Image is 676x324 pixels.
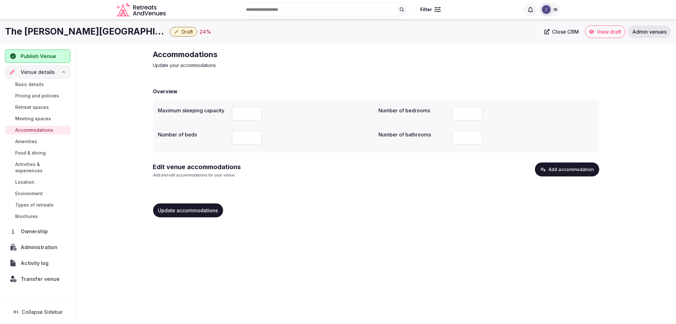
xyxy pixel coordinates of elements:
[597,29,621,35] span: View draft
[21,52,56,60] span: Publish Venue
[5,225,70,238] a: Ownership
[5,189,70,198] a: Environment
[21,275,60,283] span: Transfer venue
[585,25,625,38] a: View draft
[5,149,70,157] a: Food & dining
[15,150,46,156] span: Food & dining
[5,160,70,175] a: Activities & experiences
[182,29,193,35] span: Draft
[170,27,197,36] button: Draft
[552,29,579,35] span: Close CRM
[15,93,59,99] span: Pricing and policies
[153,173,241,178] p: Add and edit accommodations for your venue.
[5,126,70,135] a: Accommodations
[5,305,70,319] button: Collapse Sidebar
[15,179,35,185] span: Location
[21,68,55,76] span: Venue details
[379,132,447,137] label: Number of bathrooms
[5,91,70,100] a: Pricing and policies
[420,6,432,13] span: Filter
[5,256,70,270] a: Activity log
[5,114,70,123] a: Meeting spaces
[158,207,218,214] span: Update accommodations
[15,161,68,174] span: Activities & experiences
[15,202,54,208] span: Types of retreats
[5,178,70,187] a: Location
[21,259,51,267] span: Activity log
[628,25,671,38] a: Admin venues
[15,190,43,197] span: Environment
[379,108,447,113] label: Number of bedrooms
[15,104,49,110] span: Retreat spaces
[5,272,70,286] button: Transfer venue
[15,127,53,133] span: Accommodations
[15,213,38,220] span: Brochures
[541,25,583,38] a: Close CRM
[116,3,167,17] svg: Retreats and Venues company logo
[153,162,241,171] h2: Edit venue accommodations
[153,203,223,217] button: Update accommodations
[15,81,44,88] span: Basic details
[632,29,666,35] span: Admin venues
[5,103,70,112] a: Retreat spaces
[542,5,551,14] img: Catherine Mesina
[5,212,70,221] a: Brochures
[153,62,366,69] p: Update your accommodations
[5,241,70,254] a: Administration
[535,162,599,176] button: Add accommodation
[200,28,211,36] div: 24 %
[5,80,70,89] a: Basic details
[158,108,227,113] label: Maximum sleeping capacity
[5,25,167,38] h1: The [PERSON_NAME][GEOGRAPHIC_DATA]
[15,138,37,145] span: Amenities
[22,309,63,315] span: Collapse Sidebar
[153,50,366,60] h2: Accommodations
[5,137,70,146] a: Amenities
[5,201,70,209] a: Types of retreats
[116,3,167,17] a: Visit the homepage
[21,243,60,251] span: Administration
[5,50,70,63] button: Publish Venue
[15,116,51,122] span: Meeting spaces
[153,88,178,95] h2: Overview
[416,3,445,16] button: Filter
[158,132,227,137] label: Number of beds
[21,228,50,235] span: Ownership
[200,28,211,36] button: 24%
